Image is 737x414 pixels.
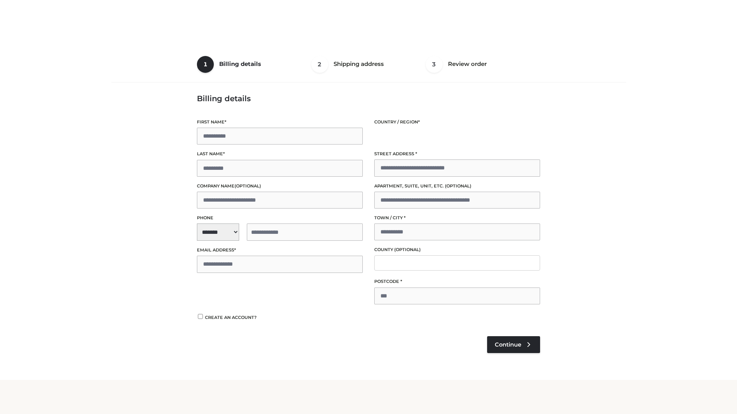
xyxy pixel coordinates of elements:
[374,278,540,285] label: Postcode
[197,182,363,190] label: Company name
[374,118,540,126] label: Country / Region
[197,150,363,158] label: Last name
[197,214,363,222] label: Phone
[197,314,204,319] input: Create an account?
[394,247,421,252] span: (optional)
[197,94,540,103] h3: Billing details
[205,315,257,320] span: Create an account?
[197,246,363,254] label: Email address
[235,183,261,189] span: (optional)
[495,341,521,348] span: Continue
[374,150,540,158] label: Street address
[487,336,540,353] a: Continue
[374,214,540,222] label: Town / City
[374,246,540,253] label: County
[197,118,363,126] label: First name
[445,183,471,189] span: (optional)
[374,182,540,190] label: Apartment, suite, unit, etc.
